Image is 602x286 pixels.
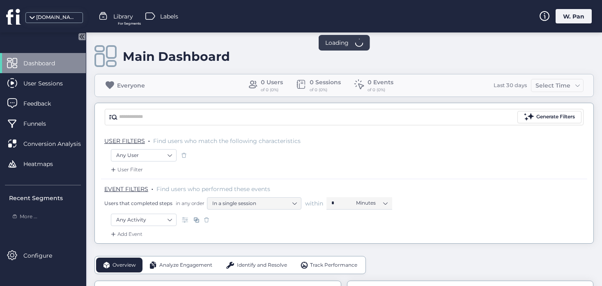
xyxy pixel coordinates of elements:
[23,59,67,68] span: Dashboard
[113,12,133,21] span: Library
[23,79,75,88] span: User Sessions
[104,137,145,145] span: USER FILTERS
[123,49,230,64] div: Main Dashboard
[23,139,93,148] span: Conversion Analysis
[116,149,171,161] nz-select-item: Any User
[23,251,64,260] span: Configure
[152,184,153,192] span: .
[517,111,581,123] button: Generate Filters
[116,214,171,226] nz-select-item: Any Activity
[356,197,387,209] nz-select-item: Minutes
[156,185,270,193] span: Find users who performed these events
[536,113,575,121] div: Generate Filters
[113,261,136,269] span: Overview
[237,261,287,269] span: Identify and Resolve
[556,9,592,23] div: W. Pan
[20,213,37,221] span: More ...
[118,21,141,26] span: For Segments
[104,200,172,207] span: Users that completed steps
[104,185,148,193] span: EVENT FILTERS
[174,200,204,207] span: in any order
[212,197,296,210] nz-select-item: In a single session
[160,12,178,21] span: Labels
[159,261,212,269] span: Analyze Engagement
[109,166,143,174] div: User Filter
[36,14,77,21] div: [DOMAIN_NAME]
[325,38,349,47] span: Loading
[23,159,65,168] span: Heatmaps
[310,261,357,269] span: Track Performance
[153,137,301,145] span: Find users who match the following characteristics
[148,136,150,144] span: .
[23,119,58,128] span: Funnels
[23,99,63,108] span: Feedback
[305,199,323,208] span: within
[9,194,81,203] div: Recent Segments
[109,230,142,238] div: Add Event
